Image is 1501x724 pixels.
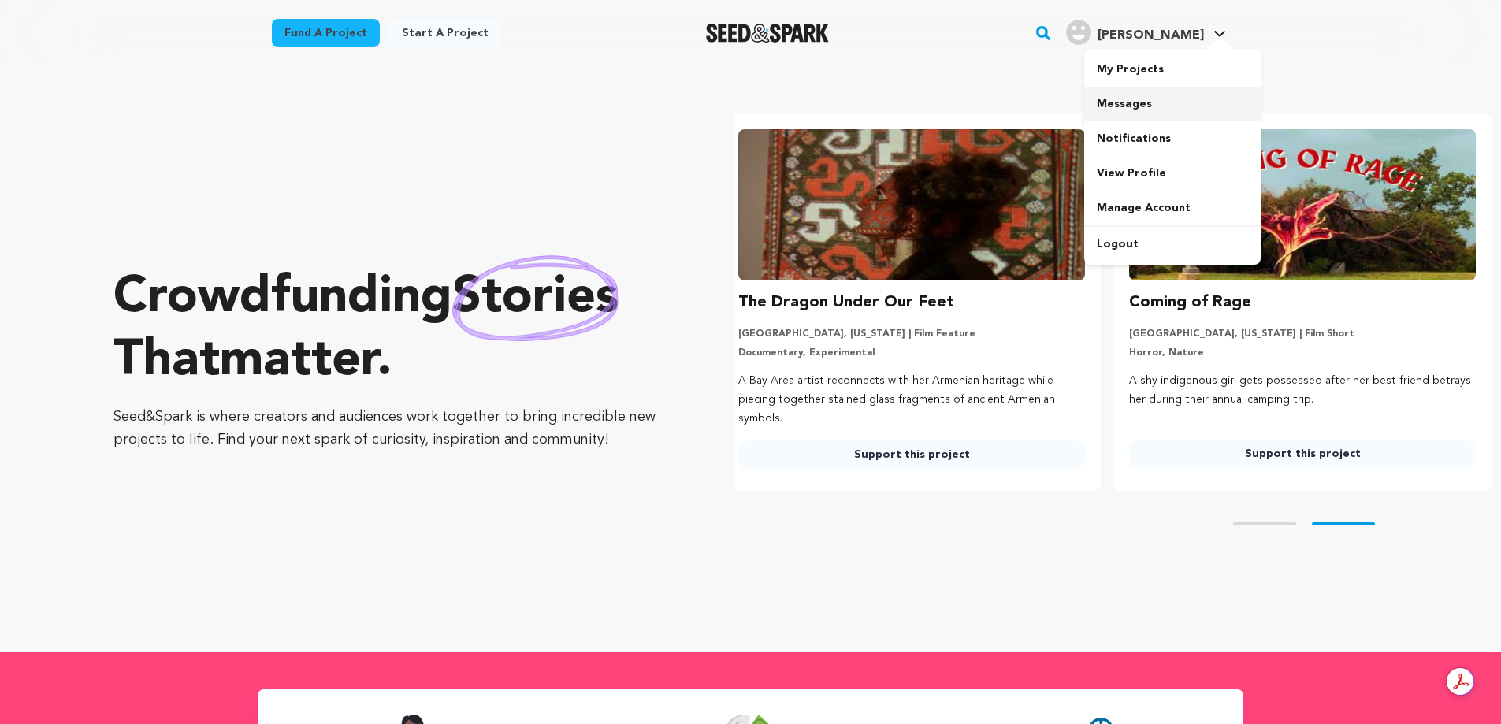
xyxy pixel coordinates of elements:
[1129,328,1476,340] p: [GEOGRAPHIC_DATA], [US_STATE] | Film Short
[706,24,830,43] img: Seed&Spark Logo Dark Mode
[1063,17,1229,45] a: Chip T.'s Profile
[1084,121,1261,156] a: Notifications
[272,19,380,47] a: Fund a project
[738,440,1085,469] a: Support this project
[452,255,619,341] img: hand sketched image
[1066,20,1091,45] img: user.png
[738,372,1085,428] p: A Bay Area artist reconnects with her Armenian heritage while piecing together stained glass frag...
[1129,372,1476,410] p: A shy indigenous girl gets possessed after her best friend betrays her during their annual campin...
[1066,20,1204,45] div: Chip T.'s Profile
[738,347,1085,359] p: Documentary, Experimental
[1063,17,1229,50] span: Chip T.'s Profile
[1084,87,1261,121] a: Messages
[1129,440,1476,468] a: Support this project
[1129,347,1476,359] p: Horror, Nature
[113,406,672,451] p: Seed&Spark is where creators and audiences work together to bring incredible new projects to life...
[706,24,830,43] a: Seed&Spark Homepage
[738,290,954,315] h3: The Dragon Under Our Feet
[738,129,1085,280] img: The Dragon Under Our Feet image
[220,336,377,387] span: matter
[738,328,1085,340] p: [GEOGRAPHIC_DATA], [US_STATE] | Film Feature
[1084,156,1261,191] a: View Profile
[113,267,672,393] p: Crowdfunding that .
[1129,129,1476,280] img: Coming of Rage image
[1129,290,1251,315] h3: Coming of Rage
[1084,191,1261,225] a: Manage Account
[389,19,501,47] a: Start a project
[1098,29,1204,42] span: [PERSON_NAME]
[1084,227,1261,262] a: Logout
[1084,52,1261,87] a: My Projects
